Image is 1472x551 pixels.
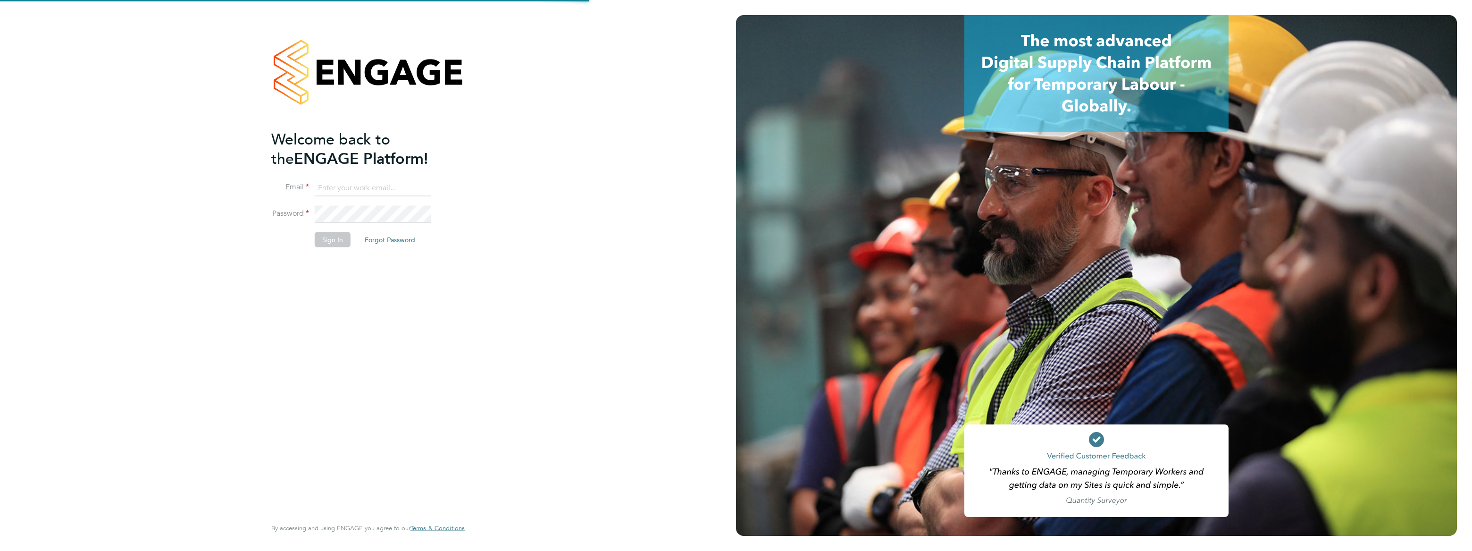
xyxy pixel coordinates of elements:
[315,232,351,247] button: Sign In
[271,209,309,219] label: Password
[410,525,465,532] a: Terms & Conditions
[271,182,309,192] label: Email
[271,130,390,168] span: Welcome back to the
[315,179,431,196] input: Enter your work email...
[357,232,423,247] button: Forgot Password
[271,129,455,168] h2: ENGAGE Platform!
[271,524,465,532] span: By accessing and using ENGAGE you agree to our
